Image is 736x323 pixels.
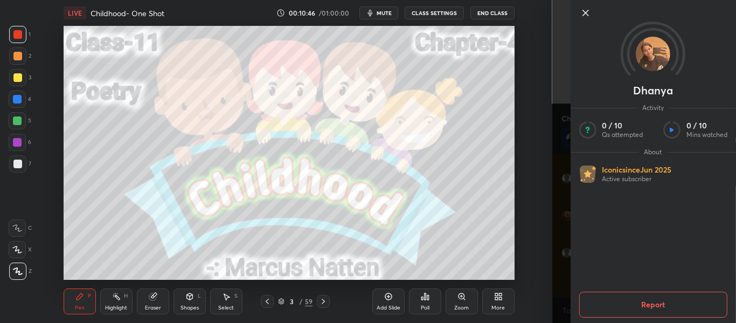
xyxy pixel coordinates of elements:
[491,305,505,311] div: More
[633,86,673,95] p: Dhanya
[9,134,31,151] div: 6
[105,305,127,311] div: Highlight
[602,175,671,183] p: Active subscriber
[91,8,164,18] h4: Childhood- One Shot
[421,305,429,311] div: Poll
[234,293,238,299] div: S
[300,298,303,305] div: /
[686,121,727,130] p: 0 / 10
[9,26,31,43] div: 1
[75,305,85,311] div: Pen
[638,148,667,156] span: About
[636,37,670,71] img: a233e34537f04c09b036960324ac6c00.jpg
[198,293,201,299] div: L
[359,6,398,19] button: mute
[602,121,643,130] p: 0 / 10
[454,305,469,311] div: Zoom
[377,305,400,311] div: Add Slide
[64,6,86,19] div: LIVE
[305,297,313,306] div: 59
[405,6,464,19] button: CLASS SETTINGS
[9,112,31,129] div: 5
[88,293,91,299] div: P
[287,298,297,305] div: 3
[579,292,727,318] button: Report
[145,305,161,311] div: Eraser
[9,91,31,108] div: 4
[9,155,31,173] div: 7
[9,241,32,258] div: X
[686,130,727,139] p: Mins watched
[180,305,199,311] div: Shapes
[9,69,31,86] div: 3
[377,9,392,17] span: mute
[9,47,31,65] div: 2
[9,263,32,280] div: Z
[9,219,32,237] div: C
[637,104,669,112] span: Activity
[218,305,234,311] div: Select
[124,293,128,299] div: H
[602,130,643,139] p: Qs attempted
[602,165,671,175] p: Iconic since Jun 2025
[470,6,515,19] button: End Class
